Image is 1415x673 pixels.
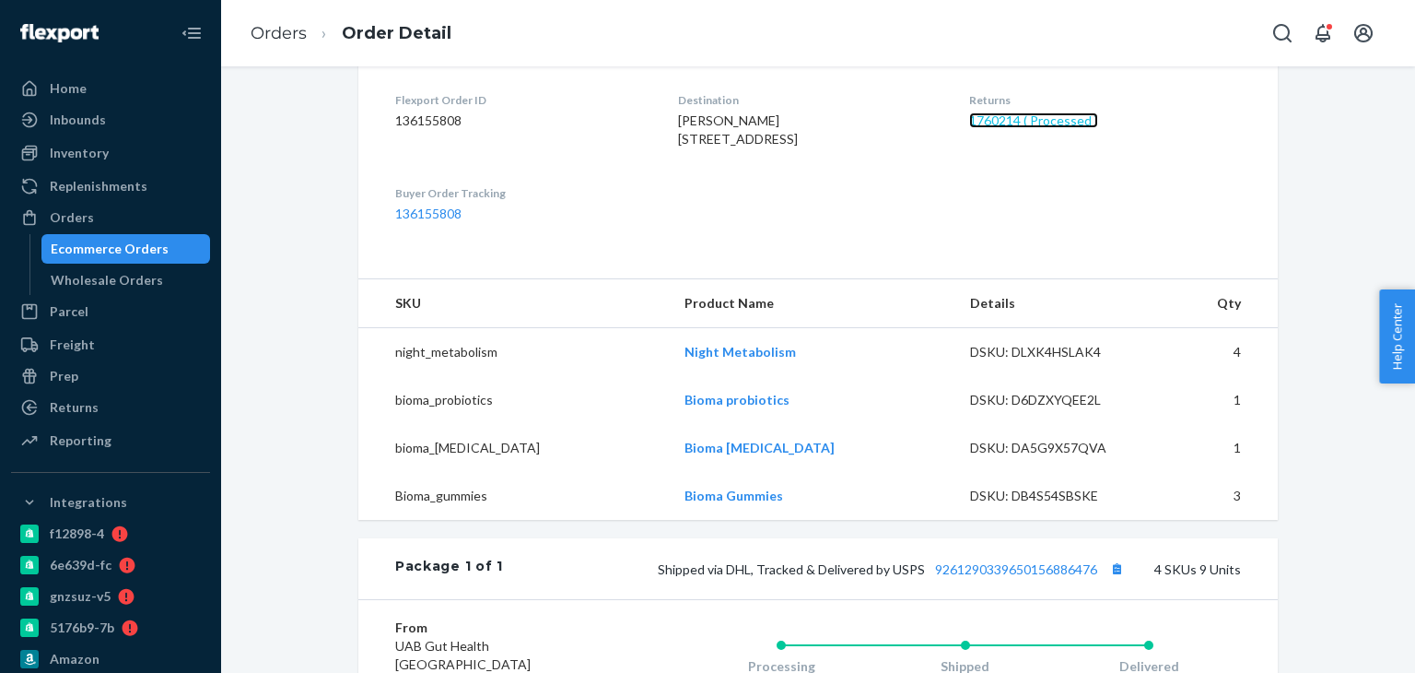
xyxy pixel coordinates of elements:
div: 6e639d-fc [50,556,111,574]
img: Flexport logo [20,24,99,42]
a: Order Detail [342,23,451,43]
a: Orders [11,203,210,232]
a: gnzsuz-v5 [11,582,210,611]
div: Orders [50,208,94,227]
a: Bioma probiotics [684,392,789,407]
th: Product Name [670,279,955,328]
div: 4 SKUs 9 Units [503,557,1241,581]
a: 1760214 ( Processed ) [969,112,1098,128]
td: 4 [1158,328,1278,377]
a: Inbounds [11,105,210,135]
div: DSKU: DA5G9X57QVA [970,439,1143,457]
dt: From [395,619,615,637]
div: Inbounds [50,111,106,129]
div: Ecommerce Orders [51,240,169,258]
dd: 136155808 [395,112,649,130]
button: Help Center [1379,289,1415,384]
td: Bioma_gummies [358,472,670,520]
a: Prep [11,361,210,391]
a: 9261290339650156886476 [935,561,1097,577]
div: Returns [50,398,99,417]
div: Integrations [50,493,127,512]
td: 3 [1158,472,1278,520]
div: Prep [50,367,78,385]
div: Package 1 of 1 [395,557,503,581]
th: SKU [358,279,670,328]
button: Close Navigation [173,15,210,52]
a: Freight [11,330,210,360]
div: 5176b9-7b [50,619,114,637]
div: Amazon [50,650,99,668]
a: Wholesale Orders [41,266,211,295]
button: Open notifications [1304,15,1341,52]
div: f12898-4 [50,525,104,543]
a: f12898-4 [11,519,210,549]
td: 1 [1158,376,1278,424]
a: Returns [11,393,210,422]
div: Inventory [50,144,109,162]
td: bioma_[MEDICAL_DATA] [358,424,670,472]
div: DSKU: DB4S54SBSKE [970,487,1143,505]
a: 6e639d-fc [11,550,210,580]
div: Home [50,79,87,98]
a: Inventory [11,138,210,168]
button: Copy tracking number [1105,557,1128,581]
div: gnzsuz-v5 [50,587,111,606]
a: 136155808 [395,206,462,221]
button: Integrations [11,488,210,517]
th: Details [955,279,1158,328]
a: 5176b9-7b [11,613,210,643]
div: Wholesale Orders [51,271,163,289]
span: Shipped via DHL, Tracked & Delivered by USPS [658,561,1128,577]
td: bioma_probiotics [358,376,670,424]
button: Open account menu [1345,15,1382,52]
a: Ecommerce Orders [41,234,211,264]
button: Open Search Box [1264,15,1301,52]
dt: Flexport Order ID [395,92,649,108]
div: Parcel [50,302,88,321]
dt: Destination [678,92,941,108]
a: Home [11,74,210,103]
div: Reporting [50,431,111,450]
div: Replenishments [50,177,147,195]
th: Qty [1158,279,1278,328]
dt: Returns [969,92,1241,108]
a: Parcel [11,297,210,326]
a: Replenishments [11,171,210,201]
a: Night Metabolism [684,344,796,360]
td: night_metabolism [358,328,670,377]
div: DSKU: D6DZXYQEE2L [970,391,1143,409]
a: Orders [251,23,307,43]
span: [PERSON_NAME] [STREET_ADDRESS] [678,112,798,147]
a: Bioma [MEDICAL_DATA] [684,440,835,455]
div: Freight [50,336,95,354]
ol: breadcrumbs [236,6,466,61]
a: Reporting [11,426,210,455]
a: Bioma Gummies [684,488,783,503]
div: DSKU: DLXK4HSLAK4 [970,343,1143,361]
td: 1 [1158,424,1278,472]
span: UAB Gut Health [GEOGRAPHIC_DATA] [395,638,531,672]
dt: Buyer Order Tracking [395,185,649,201]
